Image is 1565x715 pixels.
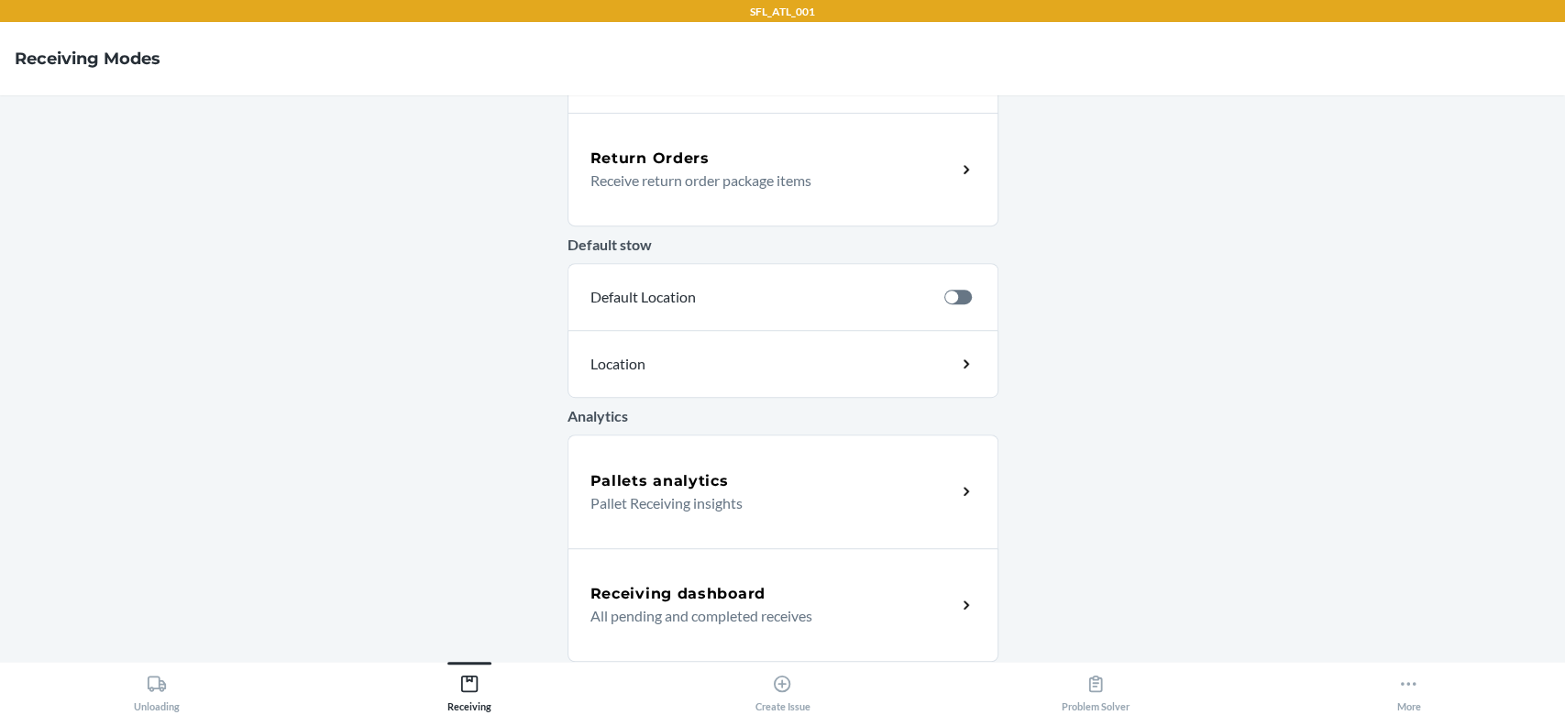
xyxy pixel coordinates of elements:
[590,353,807,375] p: Location
[590,470,729,492] h5: Pallets analytics
[626,662,939,712] button: Create Issue
[1396,666,1420,712] div: More
[568,548,998,662] a: Receiving dashboardAll pending and completed receives
[134,666,180,712] div: Unloading
[568,405,998,427] p: Analytics
[447,666,491,712] div: Receiving
[568,330,998,398] a: Location
[15,47,160,71] h4: Receiving Modes
[590,492,942,514] p: Pallet Receiving insights
[568,234,998,256] p: Default stow
[939,662,1251,712] button: Problem Solver
[590,148,710,170] h5: Return Orders
[568,113,998,226] a: Return OrdersReceive return order package items
[755,666,810,712] div: Create Issue
[590,170,942,192] p: Receive return order package items
[590,605,942,627] p: All pending and completed receives
[313,662,625,712] button: Receiving
[590,286,930,308] p: Default Location
[1252,662,1565,712] button: More
[568,434,998,548] a: Pallets analyticsPallet Receiving insights
[590,583,766,605] h5: Receiving dashboard
[1062,666,1130,712] div: Problem Solver
[750,4,815,20] p: SFL_ATL_001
